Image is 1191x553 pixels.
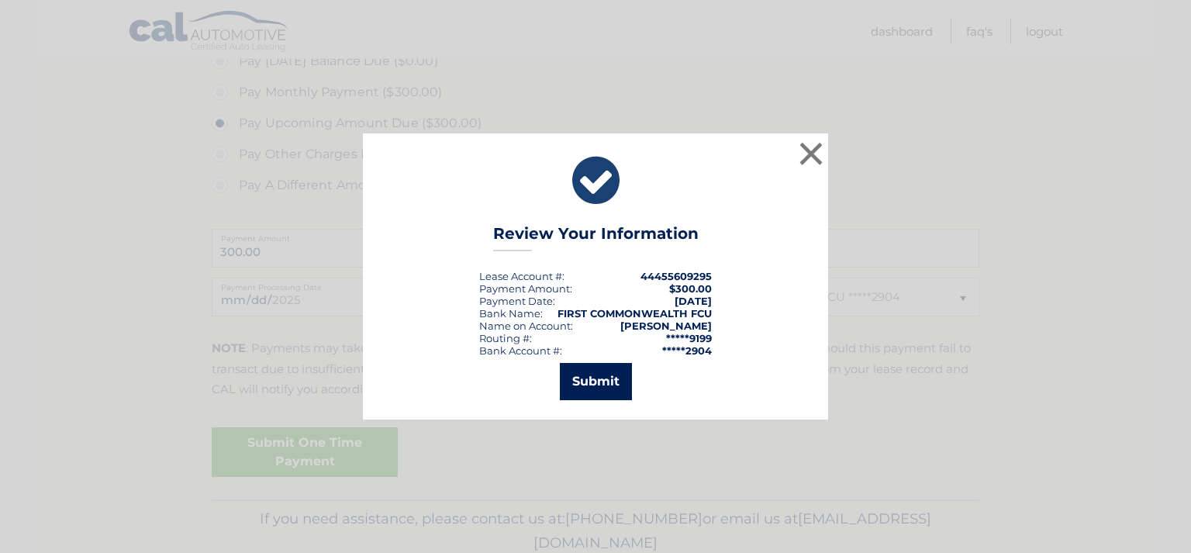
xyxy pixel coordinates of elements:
[675,295,712,307] span: [DATE]
[479,295,553,307] span: Payment Date
[479,307,543,320] div: Bank Name:
[479,320,573,332] div: Name on Account:
[479,295,555,307] div: :
[479,270,564,282] div: Lease Account #:
[479,344,562,357] div: Bank Account #:
[640,270,712,282] strong: 44455609295
[796,138,827,169] button: ×
[479,282,572,295] div: Payment Amount:
[479,332,532,344] div: Routing #:
[669,282,712,295] span: $300.00
[493,224,699,251] h3: Review Your Information
[558,307,712,320] strong: FIRST COMMONWEALTH FCU
[560,363,632,400] button: Submit
[620,320,712,332] strong: [PERSON_NAME]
